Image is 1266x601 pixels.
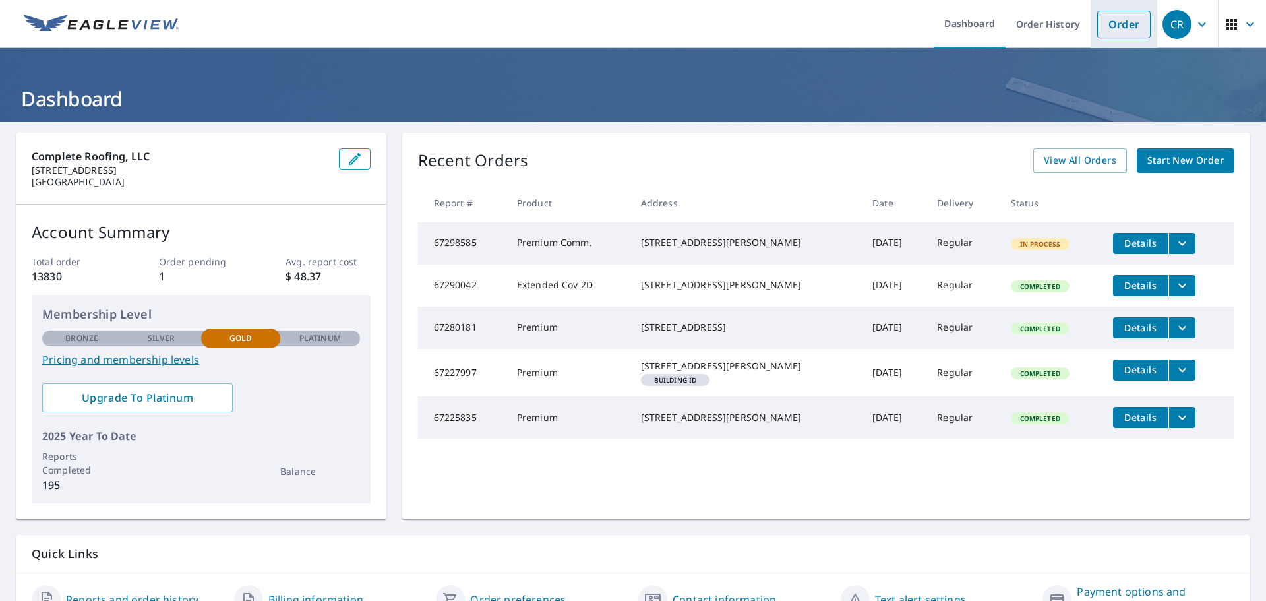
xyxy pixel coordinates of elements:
button: filesDropdownBtn-67298585 [1168,233,1195,254]
th: Report # [418,183,506,222]
p: Quick Links [32,546,1234,562]
button: detailsBtn-67290042 [1113,275,1168,296]
span: Upgrade To Platinum [53,391,222,405]
button: filesDropdownBtn-67227997 [1168,360,1195,381]
p: Recent Orders [418,148,529,173]
td: Premium Comm. [506,222,630,265]
td: [DATE] [862,222,926,265]
div: [STREET_ADDRESS][PERSON_NAME] [641,236,851,249]
button: filesDropdownBtn-67280181 [1168,317,1195,338]
td: [DATE] [862,396,926,439]
th: Delivery [926,183,1000,222]
p: Gold [229,332,252,344]
td: Premium [506,307,630,349]
td: [DATE] [862,349,926,396]
button: filesDropdownBtn-67290042 [1168,275,1195,296]
td: 67280181 [418,307,506,349]
td: [DATE] [862,307,926,349]
p: Platinum [299,332,341,344]
p: 2025 Year To Date [42,428,360,444]
td: [DATE] [862,265,926,307]
a: Pricing and membership levels [42,352,360,367]
p: 1 [159,269,243,284]
p: Reports Completed [42,449,121,477]
button: detailsBtn-67280181 [1113,317,1168,338]
td: 67290042 [418,265,506,307]
span: Details [1121,321,1160,334]
p: [STREET_ADDRESS] [32,164,328,176]
td: Premium [506,349,630,396]
p: Silver [148,332,175,344]
span: View All Orders [1044,152,1116,169]
div: [STREET_ADDRESS] [641,321,851,334]
th: Address [630,183,862,222]
span: Completed [1012,324,1068,333]
td: Regular [926,222,1000,265]
p: Order pending [159,255,243,269]
th: Date [862,183,926,222]
img: EV Logo [24,15,179,34]
td: Regular [926,349,1000,396]
p: Bronze [65,332,98,344]
td: Regular [926,396,1000,439]
div: [STREET_ADDRESS][PERSON_NAME] [641,411,851,424]
p: [GEOGRAPHIC_DATA] [32,176,328,188]
span: Details [1121,364,1160,376]
p: $ 48.37 [286,269,370,284]
p: Account Summary [32,220,371,244]
em: Building ID [654,377,697,383]
button: filesDropdownBtn-67225835 [1168,407,1195,428]
span: Details [1121,411,1160,424]
p: Balance [280,464,359,478]
th: Product [506,183,630,222]
a: View All Orders [1033,148,1127,173]
button: detailsBtn-67298585 [1113,233,1168,254]
span: Completed [1012,414,1068,423]
a: Upgrade To Platinum [42,383,233,412]
div: CR [1162,10,1191,39]
th: Status [1000,183,1102,222]
td: Extended Cov 2D [506,265,630,307]
td: Regular [926,307,1000,349]
p: Avg. report cost [286,255,370,269]
td: 67298585 [418,222,506,265]
span: Details [1121,237,1160,249]
p: Complete Roofing, LLC [32,148,328,164]
span: Start New Order [1147,152,1224,169]
div: [STREET_ADDRESS][PERSON_NAME] [641,278,851,292]
div: [STREET_ADDRESS][PERSON_NAME] [641,360,851,373]
h1: Dashboard [16,85,1250,112]
a: Start New Order [1137,148,1234,173]
p: 13830 [32,269,116,284]
button: detailsBtn-67225835 [1113,407,1168,428]
a: Order [1097,11,1151,38]
button: detailsBtn-67227997 [1113,360,1168,381]
span: In Process [1012,239,1069,249]
td: Premium [506,396,630,439]
span: Details [1121,279,1160,292]
p: Membership Level [42,305,360,323]
td: Regular [926,265,1000,307]
span: Completed [1012,282,1068,291]
span: Completed [1012,369,1068,378]
td: 67227997 [418,349,506,396]
td: 67225835 [418,396,506,439]
p: 195 [42,477,121,493]
p: Total order [32,255,116,269]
